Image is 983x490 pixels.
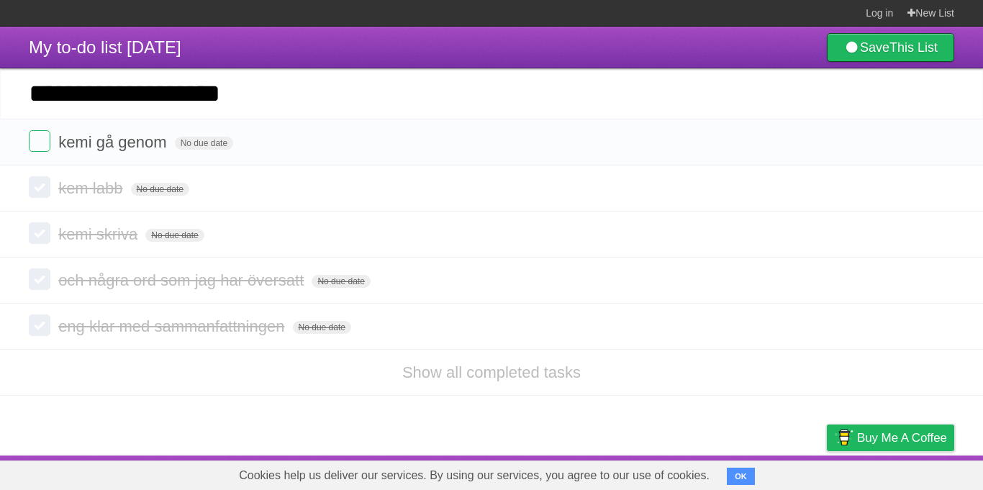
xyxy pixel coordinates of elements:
[293,321,351,334] span: No due date
[312,275,370,288] span: No due date
[225,461,724,490] span: Cookies help us deliver our services. By using our services, you agree to our use of cookies.
[834,425,853,450] img: Buy me a coffee
[808,459,846,486] a: Privacy
[889,40,938,55] b: This List
[131,183,189,196] span: No due date
[58,317,288,335] span: eng klar med sammanfattningen
[857,425,947,450] span: Buy me a coffee
[29,268,50,290] label: Done
[29,314,50,336] label: Done
[635,459,666,486] a: About
[175,137,233,150] span: No due date
[683,459,741,486] a: Developers
[759,459,791,486] a: Terms
[29,222,50,244] label: Done
[58,225,141,243] span: kemi skriva
[29,130,50,152] label: Done
[58,271,307,289] span: och några ord som jag har översatt
[827,425,954,451] a: Buy me a coffee
[145,229,204,242] span: No due date
[827,33,954,62] a: SaveThis List
[29,37,181,57] span: My to-do list [DATE]
[402,363,581,381] a: Show all completed tasks
[727,468,755,485] button: OK
[864,459,954,486] a: Suggest a feature
[58,133,170,151] span: kemi gå genom
[29,176,50,198] label: Done
[58,179,126,197] span: kem labb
